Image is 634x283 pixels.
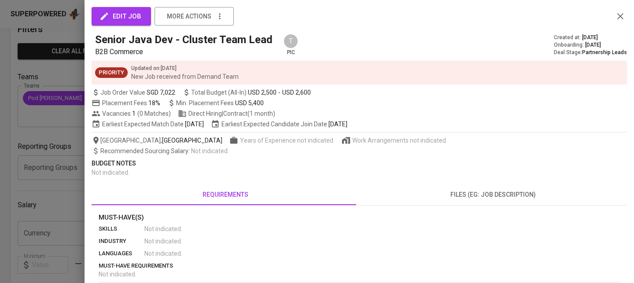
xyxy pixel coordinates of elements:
span: Earliest Expected Match Date [92,120,204,129]
span: USD 2,500 [248,88,276,97]
div: T [283,33,299,49]
p: skills [99,224,144,233]
p: New Job received from Demand Team [131,72,239,81]
span: [DATE] [328,120,347,129]
span: - [278,88,280,97]
span: 1 [131,109,136,118]
span: files (eg: job description) [365,189,622,200]
span: Not indicated . [144,249,182,258]
span: [GEOGRAPHIC_DATA] [162,136,222,145]
span: Min. Placement Fees [176,99,264,107]
p: must-have requirements [99,261,620,270]
span: 18% [148,99,160,107]
span: Not indicated . [144,224,182,233]
div: Created at : [554,34,627,41]
span: [DATE] [585,41,601,49]
span: B2B Commerce [95,48,143,56]
span: Job Order Value [92,88,175,97]
button: more actions [155,7,234,26]
span: [DATE] [185,120,204,129]
span: more actions [167,11,211,22]
span: SGD 7,022 [147,88,175,97]
span: Recommended Sourcing Salary : [100,147,191,154]
span: [DATE] [582,34,598,41]
span: Not indicated . [144,237,182,246]
span: edit job [101,11,141,22]
h5: Senior Java Dev - Cluster Team Lead [95,33,273,47]
p: Budget Notes [92,159,627,168]
span: Direct Hiring | Contract (1 month) [178,109,275,118]
span: Partnership Leads [582,49,627,55]
span: Not indicated . [191,147,229,154]
p: Updated on : [DATE] [131,64,239,72]
span: Vacancies ( 0 Matches ) [92,109,171,118]
span: Priority [95,69,128,77]
div: Onboarding : [554,41,627,49]
div: Deal Stage : [554,49,627,56]
p: languages [99,249,144,258]
span: USD 5,400 [235,99,264,107]
div: pic [283,33,299,56]
span: Not indicated . [99,271,136,278]
span: [GEOGRAPHIC_DATA] , [92,136,222,145]
span: Years of Experience not indicated. [240,136,335,145]
span: Total Budget (All-In) [182,88,311,97]
span: Not indicated . [92,169,129,176]
span: Work Arrangements not indicated. [352,136,447,145]
span: requirements [97,189,354,200]
span: Placement Fees [102,99,160,107]
p: industry [99,237,144,246]
p: Must-Have(s) [99,213,620,223]
span: USD 2,600 [282,88,311,97]
span: Earliest Expected Candidate Join Date [211,120,347,129]
button: edit job [92,7,151,26]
